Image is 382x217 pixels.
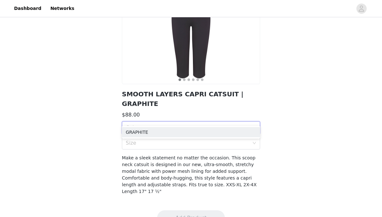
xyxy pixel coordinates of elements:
[178,78,181,81] button: 1
[10,1,45,16] a: Dashboard
[126,129,256,136] div: GRAPHITE
[196,78,199,81] button: 5
[46,1,78,16] a: Networks
[122,111,260,119] h3: $88.00
[192,78,195,81] button: 4
[122,89,260,108] h2: SMOOTH LAYERS CAPRI CATSUIT | GRAPHITE
[122,155,260,195] h4: Make a sleek statement no matter the occasion. This scoop neck catsuit is designed in our new, ul...
[187,78,190,81] button: 3
[358,4,364,14] div: avatar
[252,141,256,146] i: icon: down
[126,140,249,146] div: Size
[183,78,186,81] button: 2
[126,125,249,131] div: Color
[201,78,204,81] button: 6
